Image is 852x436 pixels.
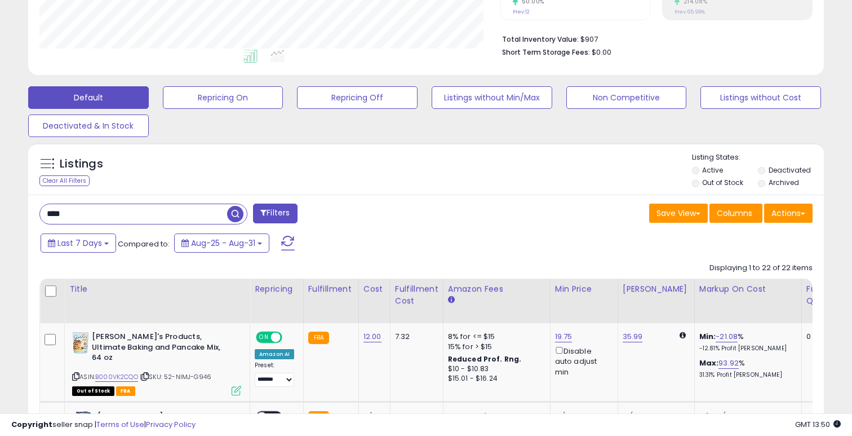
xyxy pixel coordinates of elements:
[674,8,705,15] small: Prev: 65.98%
[699,331,716,342] b: Min:
[555,345,609,377] div: Disable auto adjust min
[448,364,542,374] div: $10 - $10.83
[769,178,799,187] label: Archived
[806,283,845,307] div: Fulfillable Quantity
[448,342,542,352] div: 15% for > $15
[448,283,545,295] div: Amazon Fees
[146,419,196,430] a: Privacy Policy
[257,333,271,342] span: ON
[39,175,90,186] div: Clear All Filters
[253,204,297,223] button: Filters
[699,358,719,368] b: Max:
[448,354,522,364] b: Reduced Prof. Rng.
[702,178,743,187] label: Out of Stock
[96,419,144,430] a: Terms of Use
[11,419,52,430] strong: Copyright
[513,8,530,15] small: Prev: 12
[694,279,801,323] th: The percentage added to the cost of goods (COGS) that forms the calculator for Min & Max prices.
[57,237,102,249] span: Last 7 Days
[140,372,211,381] span: | SKU: 52-NIMJ-G946
[769,165,811,175] label: Deactivated
[28,86,149,109] button: Default
[281,333,299,342] span: OFF
[432,86,552,109] button: Listings without Min/Max
[699,358,793,379] div: %
[174,234,269,253] button: Aug-25 - Aug-31
[718,358,739,369] a: 93.92
[699,283,797,295] div: Markup on Cost
[502,32,804,45] li: $907
[308,283,354,295] div: Fulfillment
[806,332,841,342] div: 0
[395,283,438,307] div: Fulfillment Cost
[72,332,89,354] img: 41ScLyANtDL._SL40_.jpg
[92,332,229,366] b: [PERSON_NAME]'s Products, Ultimate Baking and Pancake Mix, 64 oz
[555,283,613,295] div: Min Price
[118,239,170,249] span: Compared to:
[255,283,299,295] div: Repricing
[72,386,114,396] span: All listings that are currently out of stock and unavailable for purchase on Amazon
[41,234,116,253] button: Last 7 Days
[502,47,590,57] b: Short Term Storage Fees:
[448,332,542,342] div: 8% for <= $15
[716,331,738,342] a: -21.08
[95,372,138,382] a: B000VK2CQO
[69,283,245,295] div: Title
[395,332,434,342] div: 7.32
[116,386,135,396] span: FBA
[28,114,149,137] button: Deactivated & In Stock
[623,283,690,295] div: [PERSON_NAME]
[700,86,821,109] button: Listings without Cost
[699,345,793,353] p: -12.81% Profit [PERSON_NAME]
[702,165,723,175] label: Active
[60,156,103,172] h5: Listings
[255,362,295,387] div: Preset:
[502,34,579,44] b: Total Inventory Value:
[717,208,752,219] span: Columns
[448,295,455,305] small: Amazon Fees.
[795,419,841,430] span: 2025-09-8 13:50 GMT
[363,283,385,295] div: Cost
[191,237,255,249] span: Aug-25 - Aug-31
[709,263,813,274] div: Displaying 1 to 22 of 22 items
[623,331,643,342] a: 35.99
[692,152,824,163] p: Listing States:
[699,332,793,353] div: %
[308,332,329,344] small: FBA
[297,86,418,109] button: Repricing Off
[255,349,294,359] div: Amazon AI
[72,332,241,394] div: ASIN:
[555,331,573,342] a: 19.75
[566,86,687,109] button: Non Competitive
[163,86,283,109] button: Repricing On
[448,374,542,384] div: $15.01 - $16.24
[11,420,196,430] div: seller snap | |
[363,331,381,342] a: 12.00
[592,47,611,58] span: $0.00
[649,204,708,223] button: Save View
[699,371,793,379] p: 31.31% Profit [PERSON_NAME]
[709,204,762,223] button: Columns
[764,204,813,223] button: Actions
